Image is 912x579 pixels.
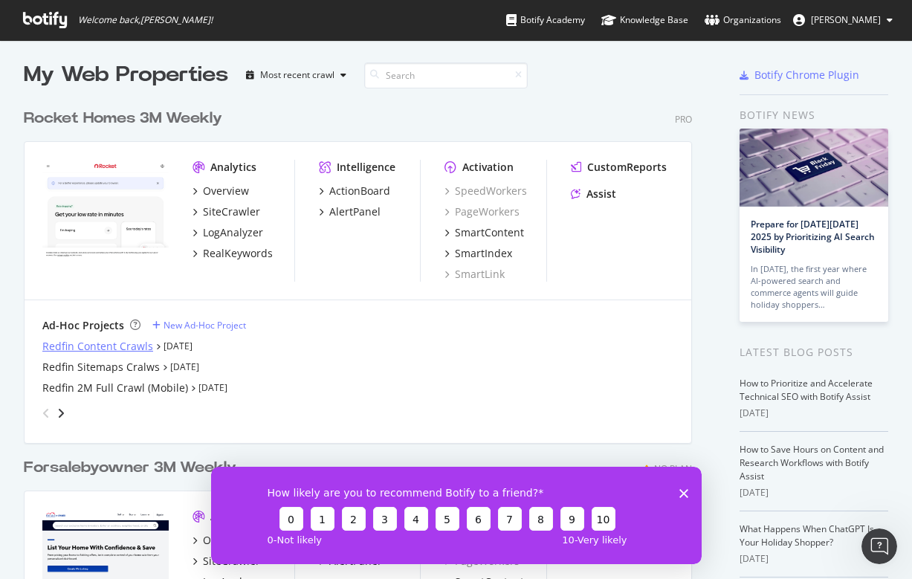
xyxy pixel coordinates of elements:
[42,318,124,333] div: Ad-Hoc Projects
[586,187,616,201] div: Assist
[170,360,199,373] a: [DATE]
[811,13,881,26] span: Norma Moras
[193,246,273,261] a: RealKeywords
[740,344,888,360] div: Latest Blog Posts
[462,160,514,175] div: Activation
[506,13,585,28] div: Botify Academy
[152,319,246,331] a: New Ad-Hoc Project
[329,184,390,198] div: ActionBoard
[319,184,390,198] a: ActionBoard
[193,554,260,569] a: SiteCrawler
[571,187,616,201] a: Assist
[587,160,667,175] div: CustomReports
[754,68,859,83] div: Botify Chrome Plugin
[329,204,381,219] div: AlertPanel
[444,246,512,261] a: SmartIndex
[751,218,875,256] a: Prepare for [DATE][DATE] 2025 by Prioritizing AI Search Visibility
[203,204,260,219] div: SiteCrawler
[203,225,263,240] div: LogAnalyzer
[740,68,859,83] a: Botify Chrome Plugin
[203,184,249,198] div: Overview
[740,443,884,482] a: How to Save Hours on Content and Research Workflows with Botify Assist
[78,14,213,26] span: Welcome back, [PERSON_NAME] !
[571,160,667,175] a: CustomReports
[203,246,273,261] div: RealKeywords
[444,204,520,219] a: PageWorkers
[455,246,512,261] div: SmartIndex
[24,457,242,479] a: Forsalebyowner 3M Weekly
[740,486,888,499] div: [DATE]
[337,160,395,175] div: Intelligence
[24,108,222,129] div: Rocket Homes 3M Weekly
[24,108,228,129] a: Rocket Homes 3M Weekly
[24,60,228,90] div: My Web Properties
[42,381,188,395] a: Redfin 2M Full Crawl (Mobile)
[36,401,56,425] div: angle-left
[193,184,249,198] a: Overview
[675,113,692,126] div: Pro
[740,407,888,420] div: [DATE]
[455,225,524,240] div: SmartContent
[444,225,524,240] a: SmartContent
[164,340,193,352] a: [DATE]
[56,406,66,421] div: angle-right
[198,381,227,394] a: [DATE]
[654,462,692,475] div: No Plan
[781,8,905,32] button: [PERSON_NAME]
[203,533,249,548] div: Overview
[260,71,334,80] div: Most recent crawl
[193,204,260,219] a: SiteCrawler
[740,377,873,403] a: How to Prioritize and Accelerate Technical SEO with Botify Assist
[211,467,702,564] iframe: Survey from Botify
[601,13,688,28] div: Knowledge Base
[740,129,888,207] img: Prepare for Black Friday 2025 by Prioritizing AI Search Visibility
[203,554,260,569] div: SiteCrawler
[210,160,256,175] div: Analytics
[42,360,160,375] a: Redfin Sitemaps Cralws
[319,204,381,219] a: AlertPanel
[164,319,246,331] div: New Ad-Hoc Project
[740,552,888,566] div: [DATE]
[861,528,897,564] iframe: Intercom live chat
[240,63,352,87] button: Most recent crawl
[42,160,169,261] img: www.rocket.com
[740,107,888,123] div: Botify news
[705,13,781,28] div: Organizations
[364,62,528,88] input: Search
[751,263,877,311] div: In [DATE], the first year where AI-powered search and commerce agents will guide holiday shoppers…
[24,457,236,479] div: Forsalebyowner 3M Weekly
[740,523,874,549] a: What Happens When ChatGPT Is Your Holiday Shopper?
[444,267,505,282] a: SmartLink
[193,225,263,240] a: LogAnalyzer
[42,339,153,354] a: Redfin Content Crawls
[193,533,249,548] a: Overview
[444,184,527,198] a: SpeedWorkers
